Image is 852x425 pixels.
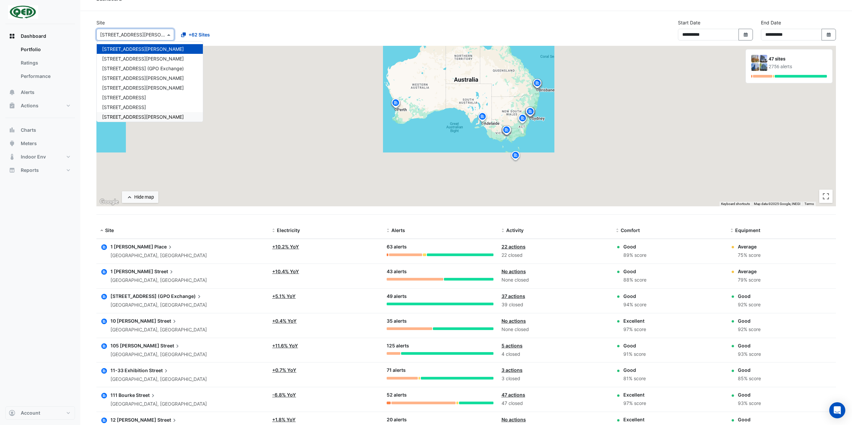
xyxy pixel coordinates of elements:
a: +0.4% YoY [272,318,297,324]
span: [STREET_ADDRESS] [102,95,146,100]
span: Account [21,410,40,416]
span: [STREET_ADDRESS][PERSON_NAME] [102,56,184,62]
span: [STREET_ADDRESS][PERSON_NAME] [102,114,184,120]
span: 1 [PERSON_NAME] [110,269,153,274]
div: Good [623,342,646,349]
span: Place [154,243,173,250]
span: 1 [PERSON_NAME] [110,244,153,249]
a: -6.8% YoY [272,392,296,398]
a: No actions [501,318,526,324]
img: site-pin.svg [525,107,536,118]
a: Open this area in Google Maps (opens a new window) [98,198,120,206]
img: site-pin.svg [517,113,528,125]
div: 91% score [623,350,646,358]
div: Good [623,366,646,374]
div: 79% score [738,276,761,284]
div: 39 closed [501,301,608,309]
div: 63 alerts [387,243,493,251]
img: Company Logo [8,5,38,19]
img: site-pin.svg [391,98,401,110]
div: 71 alerts [387,366,493,374]
span: 105 [PERSON_NAME] [110,343,159,348]
span: +62 Sites [188,31,210,38]
div: 52 alerts [387,391,493,399]
img: 10 Franklin Street (GPO Exchange) [751,63,759,71]
button: Hide map [122,191,158,203]
div: Hide map [134,194,154,201]
div: 22 closed [501,251,608,259]
button: Charts [5,123,75,137]
button: Reports [5,164,75,177]
fa-icon: Select Date [743,32,749,37]
span: Activity [506,227,524,233]
span: Exchange) [171,293,203,300]
div: [GEOGRAPHIC_DATA], [GEOGRAPHIC_DATA] [110,351,207,358]
div: 88% score [623,276,646,284]
div: 85% score [738,375,761,383]
span: [STREET_ADDRESS] (GPO [110,293,170,299]
div: Good [623,243,646,250]
span: Alerts [21,89,34,96]
button: Account [5,406,75,420]
img: site-pin.svg [525,107,535,118]
img: site-pin.svg [525,106,536,118]
span: 10 [PERSON_NAME] [110,318,156,324]
div: 4 closed [501,350,608,358]
div: 89% score [623,251,646,259]
div: [GEOGRAPHIC_DATA], [GEOGRAPHIC_DATA] [110,252,207,259]
div: Good [738,317,761,324]
span: Street [136,391,156,399]
span: Charts [21,127,36,133]
a: No actions [501,417,526,422]
div: 93% score [738,350,761,358]
div: Good [738,416,761,423]
app-icon: Actions [9,102,15,109]
a: Ratings [15,56,75,70]
div: [GEOGRAPHIC_DATA], [GEOGRAPHIC_DATA] [110,326,207,334]
img: site-pin.svg [524,106,535,118]
div: [GEOGRAPHIC_DATA], [GEOGRAPHIC_DATA] [110,400,207,408]
img: site-pin.svg [501,125,512,137]
img: site-pin.svg [510,150,521,162]
div: [GEOGRAPHIC_DATA], [GEOGRAPHIC_DATA] [110,301,207,309]
img: 10 Shelley Street [760,63,767,71]
span: [STREET_ADDRESS][PERSON_NAME] [102,75,184,81]
img: site-pin.svg [477,112,488,123]
label: Start Date [678,19,700,26]
span: Site [105,227,114,233]
span: Comfort [621,227,640,233]
span: [STREET_ADDRESS] (GPO Exchange) [102,66,184,71]
div: Good [738,293,761,300]
app-icon: Charts [9,127,15,133]
a: 47 actions [501,392,525,398]
app-icon: Reports [9,167,15,174]
div: 47 closed [501,400,608,407]
div: 97% score [623,326,646,333]
div: None closed [501,326,608,333]
div: 2756 alerts [769,63,827,70]
img: site-pin.svg [517,114,528,125]
span: [STREET_ADDRESS][PERSON_NAME] [102,46,184,52]
span: Street [157,317,178,325]
span: Street [149,366,169,374]
div: 92% score [738,301,761,309]
a: 37 actions [501,293,525,299]
a: 5 actions [501,343,523,348]
div: Good [623,293,646,300]
a: +5.1% YoY [272,293,296,299]
div: Average [738,243,761,250]
div: 94% score [623,301,646,309]
div: Good [738,391,761,398]
fa-icon: Select Date [826,32,832,37]
span: [STREET_ADDRESS] [102,104,146,110]
img: site-pin.svg [532,78,543,90]
span: Street [160,342,181,349]
div: 93% score [738,400,761,407]
span: 11-33 Exhibition [110,367,148,373]
span: Map data ©2025 Google, INEGI [754,202,800,206]
span: Meters [21,140,37,147]
div: None closed [501,276,608,284]
div: 20 alerts [387,416,493,424]
span: Alerts [391,227,405,233]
